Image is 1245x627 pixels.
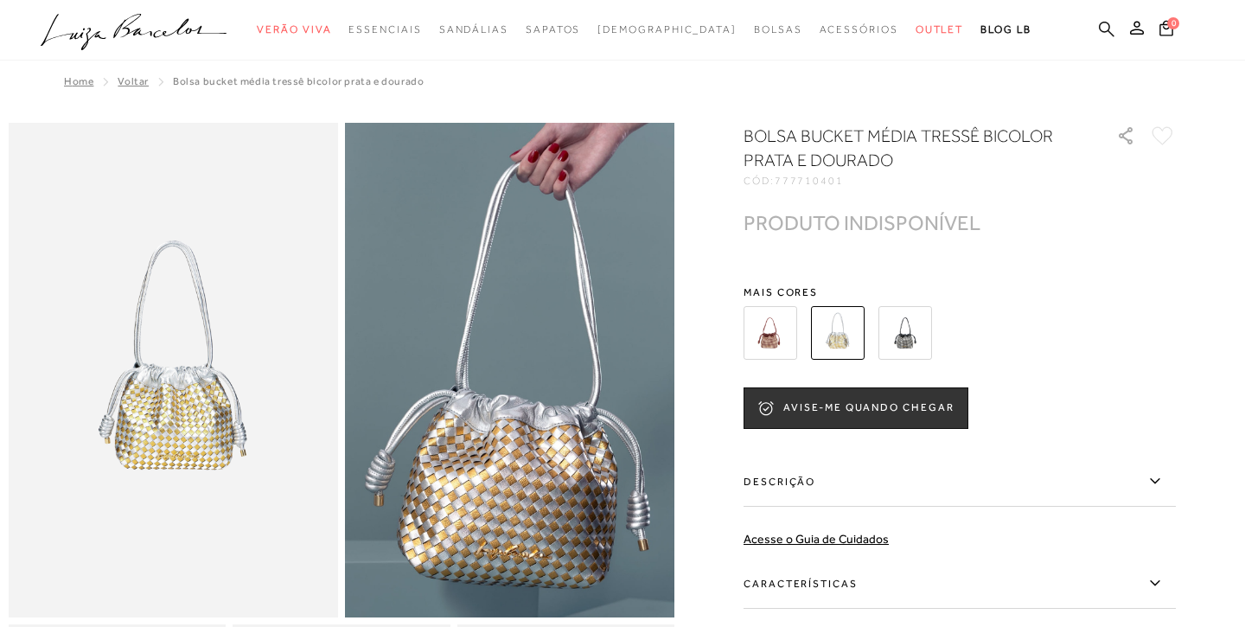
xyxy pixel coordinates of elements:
span: 777710401 [775,175,844,187]
a: Acesse o Guia de Cuidados [744,532,889,546]
img: BOLSA BUCKET MÉDIA TRESSÊ BICOLOR PRETO E OFF WHITE [878,306,932,360]
label: Características [744,559,1176,609]
a: categoryNavScreenReaderText [439,14,508,46]
button: 0 [1154,19,1178,42]
div: CÓD: [744,176,1089,186]
a: Voltar [118,75,149,87]
span: Verão Viva [257,23,331,35]
a: noSubCategoriesText [597,14,737,46]
span: BOLSA BUCKET MÉDIA TRESSÊ BICOLOR PRATA E DOURADO [173,75,424,87]
div: PRODUTO INDISPONÍVEL [744,214,980,232]
img: BOLSA BUCKET MÉDIA TRESSÊ BICOLOR MALBEC E NATA [744,306,797,360]
span: BLOG LB [980,23,1031,35]
a: categoryNavScreenReaderText [916,14,964,46]
a: categoryNavScreenReaderText [820,14,898,46]
button: AVISE-ME QUANDO CHEGAR [744,387,968,429]
span: Outlet [916,23,964,35]
span: Sapatos [526,23,580,35]
span: Essenciais [348,23,421,35]
span: [DEMOGRAPHIC_DATA] [597,23,737,35]
span: Mais cores [744,287,1176,298]
img: image [9,123,338,617]
span: 0 [1167,17,1179,29]
a: Home [64,75,93,87]
span: Bolsas [754,23,802,35]
img: image [345,123,674,617]
a: categoryNavScreenReaderText [257,14,331,46]
span: Acessórios [820,23,898,35]
h1: BOLSA BUCKET MÉDIA TRESSÊ BICOLOR PRATA E DOURADO [744,124,1068,172]
a: categoryNavScreenReaderText [754,14,802,46]
a: categoryNavScreenReaderText [526,14,580,46]
img: BOLSA BUCKET MÉDIA TRESSÊ BICOLOR PRATA E DOURADO [811,306,865,360]
a: BLOG LB [980,14,1031,46]
span: Sandálias [439,23,508,35]
a: categoryNavScreenReaderText [348,14,421,46]
label: Descrição [744,457,1176,507]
